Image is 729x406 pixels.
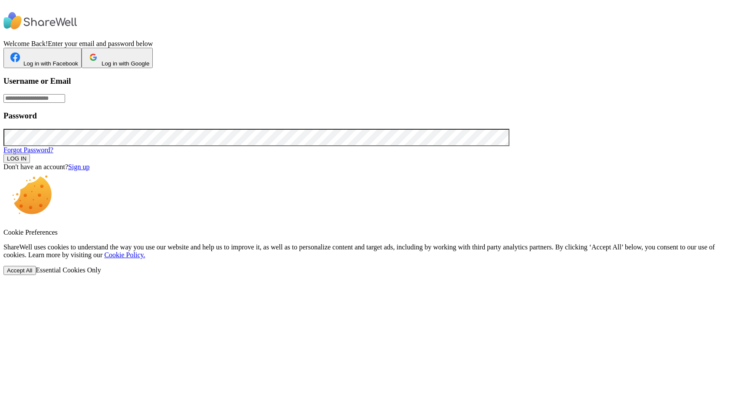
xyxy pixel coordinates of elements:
a: Forgot Password? [3,146,53,154]
h3: Password [3,111,726,121]
span: Log in with Google [102,60,149,67]
a: Cookie Policy. [104,251,145,259]
button: Accept All [3,266,36,275]
img: ShareWell Logomark [85,49,102,65]
p: ShareWell uses cookies to understand the way you use our website and help us to improve it, as we... [3,243,726,259]
span: Don't have an account? [3,163,68,170]
img: ShareWell Logomark [7,49,23,65]
span: Accept All [7,267,33,274]
span: Essential Cookies Only [36,266,101,274]
p: Cookie Preferences [3,229,726,236]
span: Enter your email and password below [48,40,153,47]
span: Welcome Back! [3,40,48,47]
span: Log in with Facebook [23,60,78,67]
a: Sign up [68,163,89,170]
button: Log in with Facebook [3,48,82,68]
span: LOG IN [7,155,26,162]
img: ShareWell Logo [3,3,77,38]
h3: Username or Email [3,76,726,86]
button: LOG IN [3,154,30,163]
button: Log in with Google [82,48,153,68]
